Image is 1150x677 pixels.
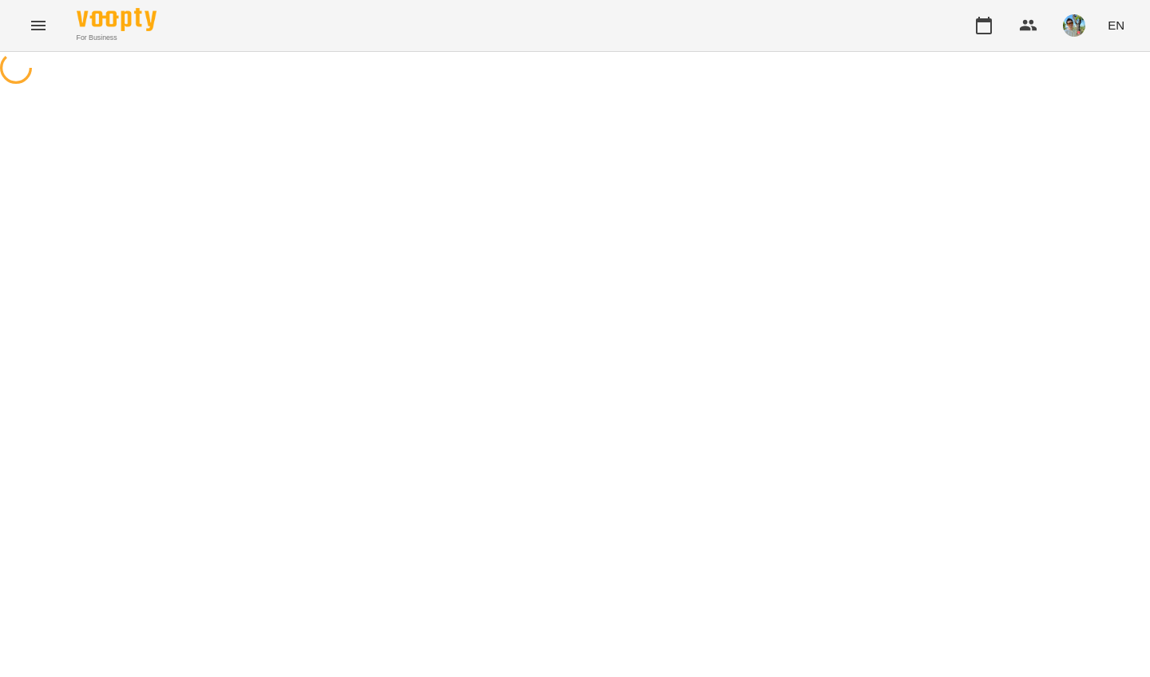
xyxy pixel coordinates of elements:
[77,33,157,43] span: For Business
[19,6,57,45] button: Menu
[1108,17,1124,34] span: EN
[1101,10,1131,40] button: EN
[77,8,157,31] img: Voopty Logo
[1063,14,1085,37] img: 744843a61c413a071730a266d875f08e.JPG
